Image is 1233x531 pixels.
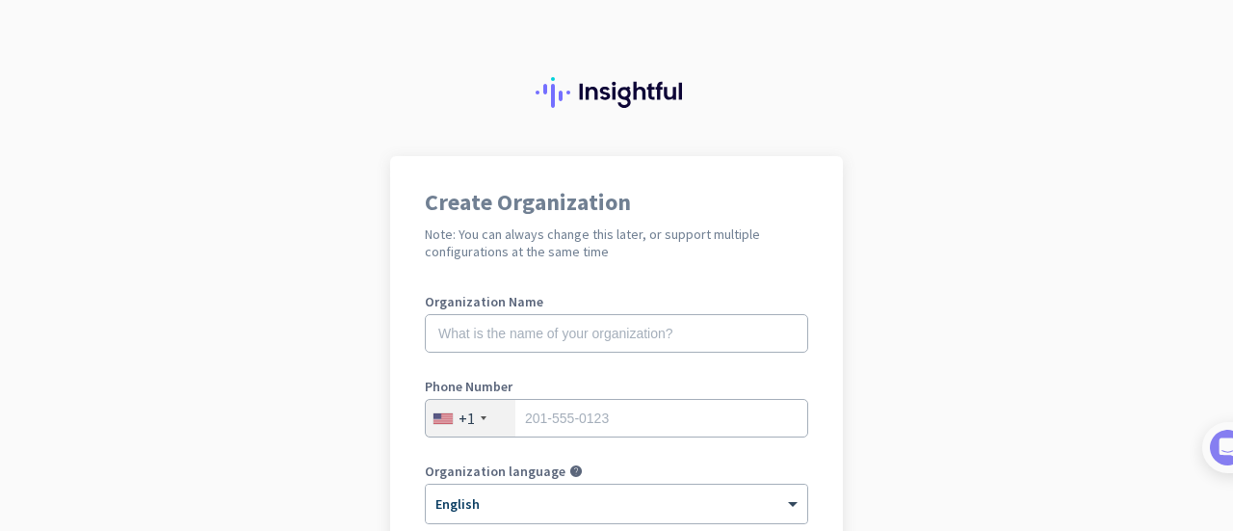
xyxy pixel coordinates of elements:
i: help [569,465,583,478]
img: Insightful [536,77,697,108]
h1: Create Organization [425,191,808,214]
input: What is the name of your organization? [425,314,808,353]
div: +1 [459,409,475,428]
label: Phone Number [425,380,808,393]
input: 201-555-0123 [425,399,808,438]
h2: Note: You can always change this later, or support multiple configurations at the same time [425,226,808,260]
label: Organization language [425,465,565,478]
label: Organization Name [425,295,808,308]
